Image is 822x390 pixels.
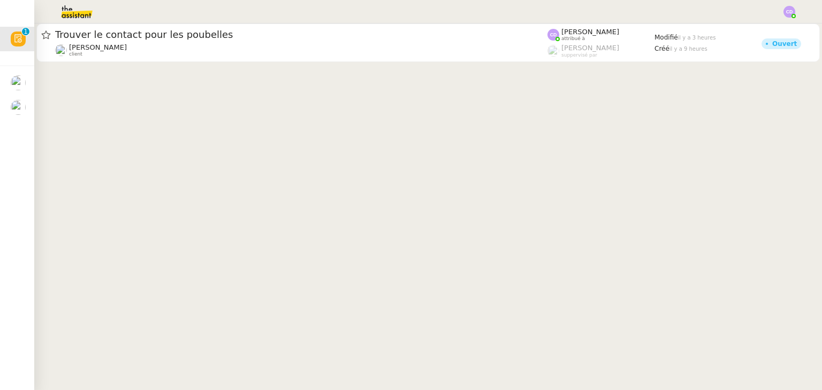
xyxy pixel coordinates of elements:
[654,34,678,41] span: Modifié
[772,41,797,47] div: Ouvert
[11,100,26,115] img: users%2FyQfMwtYgTqhRP2YHWHmG2s2LYaD3%2Favatar%2Fprofile-pic.png
[654,45,669,52] span: Créé
[678,35,716,41] span: il y a 3 heures
[547,44,654,58] app-user-label: suppervisé par
[669,46,707,52] span: il y a 9 heures
[783,6,795,18] img: svg
[547,28,654,42] app-user-label: attribué à
[55,30,547,40] span: Trouver le contact pour les poubelles
[561,36,585,42] span: attribué à
[69,43,127,51] span: [PERSON_NAME]
[547,29,559,41] img: svg
[69,51,82,57] span: client
[547,45,559,57] img: users%2FyQfMwtYgTqhRP2YHWHmG2s2LYaD3%2Favatar%2Fprofile-pic.png
[55,44,67,56] img: users%2FyQfMwtYgTqhRP2YHWHmG2s2LYaD3%2Favatar%2Fprofile-pic.png
[55,43,547,57] app-user-detailed-label: client
[561,44,619,52] span: [PERSON_NAME]
[24,28,28,37] p: 1
[11,75,26,90] img: users%2FyQfMwtYgTqhRP2YHWHmG2s2LYaD3%2Favatar%2Fprofile-pic.png
[561,52,597,58] span: suppervisé par
[561,28,619,36] span: [PERSON_NAME]
[22,28,29,35] nz-badge-sup: 1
